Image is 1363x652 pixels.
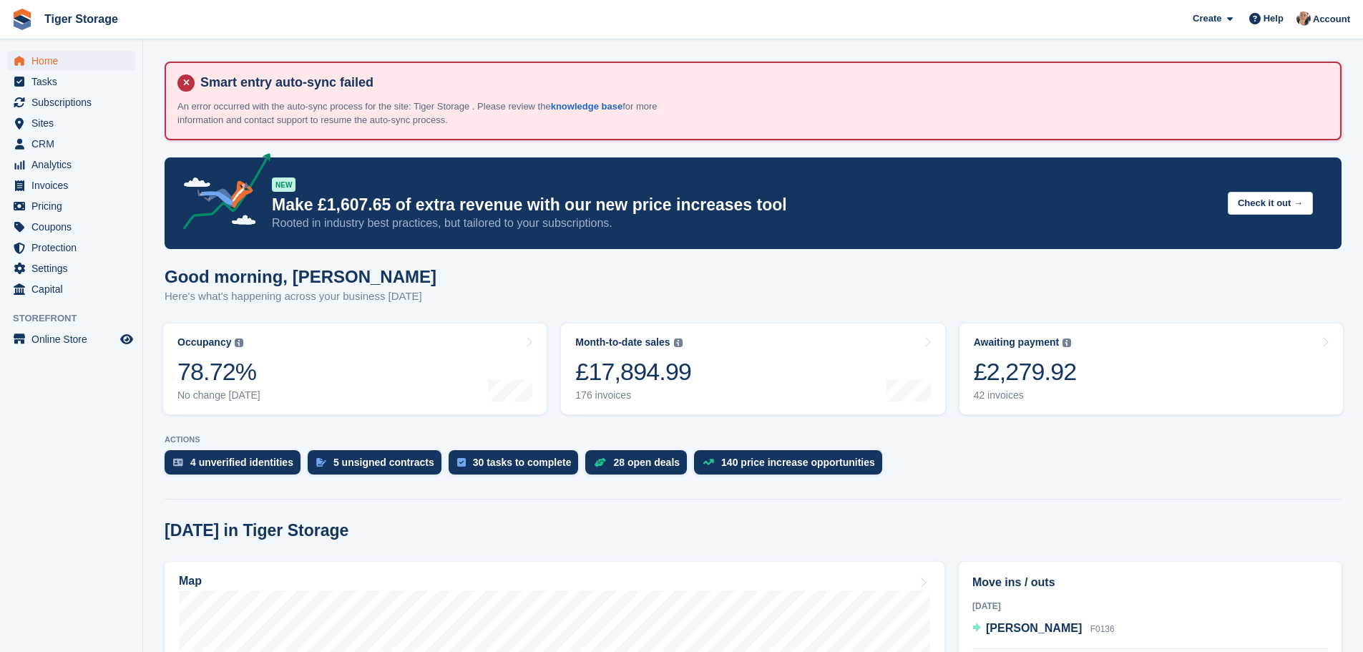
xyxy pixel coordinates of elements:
a: menu [7,238,135,258]
a: menu [7,92,135,112]
div: No change [DATE] [177,389,260,402]
a: Preview store [118,331,135,348]
a: Occupancy 78.72% No change [DATE] [163,323,547,414]
h4: Smart entry auto-sync failed [195,74,1329,91]
img: icon-info-grey-7440780725fd019a000dd9b08b2336e03edf1995a4989e88bcd33f0948082b44.svg [674,339,683,347]
div: Awaiting payment [974,336,1060,349]
a: menu [7,51,135,71]
a: menu [7,196,135,216]
img: task-75834270c22a3079a89374b754ae025e5fb1db73e45f91037f5363f120a921f8.svg [457,458,466,467]
a: menu [7,329,135,349]
span: Sites [31,113,117,133]
span: Help [1264,11,1284,26]
span: Tasks [31,72,117,92]
span: F0136 [1090,624,1115,634]
div: 176 invoices [575,389,691,402]
span: Online Store [31,329,117,349]
a: [PERSON_NAME] F0136 [972,620,1115,638]
span: Invoices [31,175,117,195]
span: Capital [31,279,117,299]
div: Occupancy [177,336,231,349]
img: price_increase_opportunities-93ffe204e8149a01c8c9dc8f82e8f89637d9d84a8eef4429ea346261dce0b2c0.svg [703,459,714,465]
a: 28 open deals [585,450,694,482]
div: £2,279.92 [974,357,1077,386]
a: menu [7,155,135,175]
div: Month-to-date sales [575,336,670,349]
div: 5 unsigned contracts [333,457,434,468]
a: menu [7,134,135,154]
div: NEW [272,177,295,192]
h1: Good morning, [PERSON_NAME] [165,267,436,286]
h2: Map [179,575,202,588]
span: Subscriptions [31,92,117,112]
span: Account [1313,12,1350,26]
a: menu [7,217,135,237]
span: Settings [31,258,117,278]
img: icon-info-grey-7440780725fd019a000dd9b08b2336e03edf1995a4989e88bcd33f0948082b44.svg [235,339,243,347]
img: Becky Martin [1296,11,1311,26]
a: menu [7,72,135,92]
img: deal-1b604bf984904fb50ccaf53a9ad4b4a5d6e5aea283cecdc64d6e3604feb123c2.svg [594,457,606,467]
p: Make £1,607.65 of extra revenue with our new price increases tool [272,195,1216,215]
img: price-adjustments-announcement-icon-8257ccfd72463d97f412b2fc003d46551f7dbcb40ab6d574587a9cd5c0d94... [171,153,271,235]
span: Coupons [31,217,117,237]
span: Protection [31,238,117,258]
img: icon-info-grey-7440780725fd019a000dd9b08b2336e03edf1995a4989e88bcd33f0948082b44.svg [1062,339,1071,347]
h2: [DATE] in Tiger Storage [165,521,348,540]
span: Storefront [13,311,142,326]
p: ACTIONS [165,435,1342,444]
a: menu [7,175,135,195]
span: CRM [31,134,117,154]
a: Month-to-date sales £17,894.99 176 invoices [561,323,944,414]
a: 4 unverified identities [165,450,308,482]
a: knowledge base [551,101,622,112]
div: 28 open deals [613,457,680,468]
div: 140 price increase opportunities [721,457,875,468]
span: [PERSON_NAME] [986,622,1082,634]
span: Create [1193,11,1221,26]
a: Awaiting payment £2,279.92 42 invoices [959,323,1343,414]
a: 5 unsigned contracts [308,450,449,482]
h2: Move ins / outs [972,574,1328,591]
span: Home [31,51,117,71]
div: 78.72% [177,357,260,386]
img: verify_identity-adf6edd0f0f0b5bbfe63781bf79b02c33cf7c696d77639b501bdc392416b5a36.svg [173,458,183,467]
a: menu [7,279,135,299]
p: Rooted in industry best practices, but tailored to your subscriptions. [272,215,1216,231]
p: An error occurred with the auto-sync process for the site: Tiger Storage . Please review the for ... [177,99,678,127]
span: Analytics [31,155,117,175]
div: 30 tasks to complete [473,457,572,468]
a: Tiger Storage [39,7,124,31]
a: menu [7,258,135,278]
a: 30 tasks to complete [449,450,586,482]
a: menu [7,113,135,133]
span: Pricing [31,196,117,216]
div: 4 unverified identities [190,457,293,468]
a: 140 price increase opportunities [694,450,889,482]
img: contract_signature_icon-13c848040528278c33f63329250d36e43548de30e8caae1d1a13099fd9432cc5.svg [316,458,326,467]
p: Here's what's happening across your business [DATE] [165,288,436,305]
div: £17,894.99 [575,357,691,386]
button: Check it out → [1228,192,1313,215]
div: 42 invoices [974,389,1077,402]
img: stora-icon-8386f47178a22dfd0bd8f6a31ec36ba5ce8667c1dd55bd0f319d3a0aa187defe.svg [11,9,33,30]
div: [DATE] [972,600,1328,613]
